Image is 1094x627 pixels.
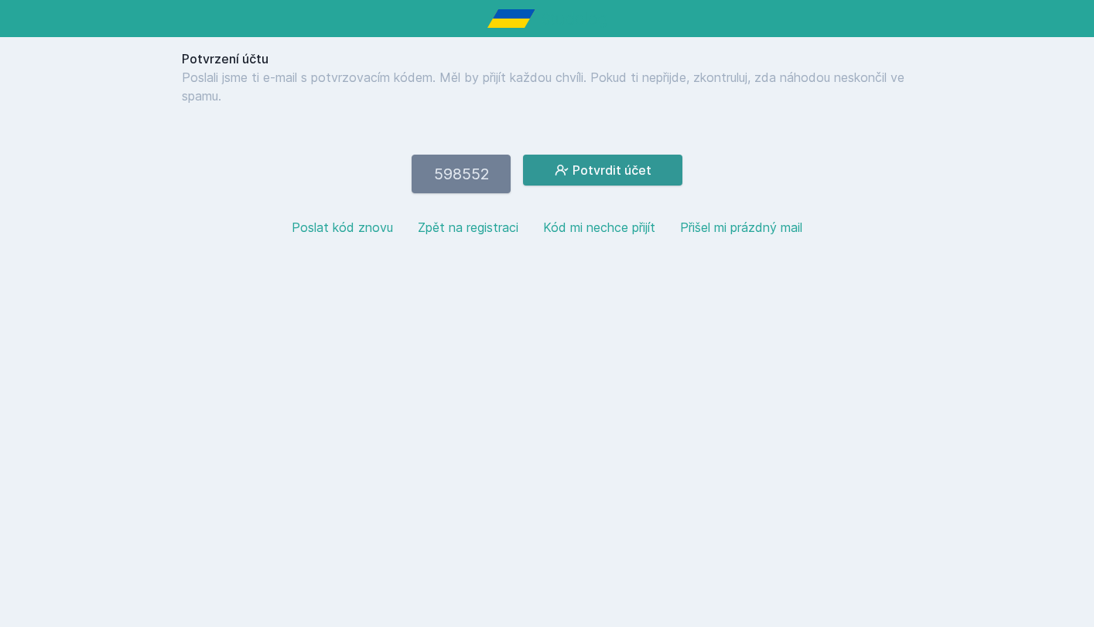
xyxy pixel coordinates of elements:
[292,218,393,237] button: Poslat kód znovu
[543,218,655,237] button: Kód mi nechce přijít
[182,68,912,105] p: Poslali jsme ti e-mail s potvrzovacím kódem. Měl by přijít každou chvíli. Pokud ti nepřijde, zkon...
[418,218,518,237] button: Zpět na registraci
[680,218,802,237] button: Přišel mi prázdný mail
[412,155,511,193] input: 123456
[523,155,682,186] button: Potvrdit účet
[182,49,912,68] h1: Potvrzení účtu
